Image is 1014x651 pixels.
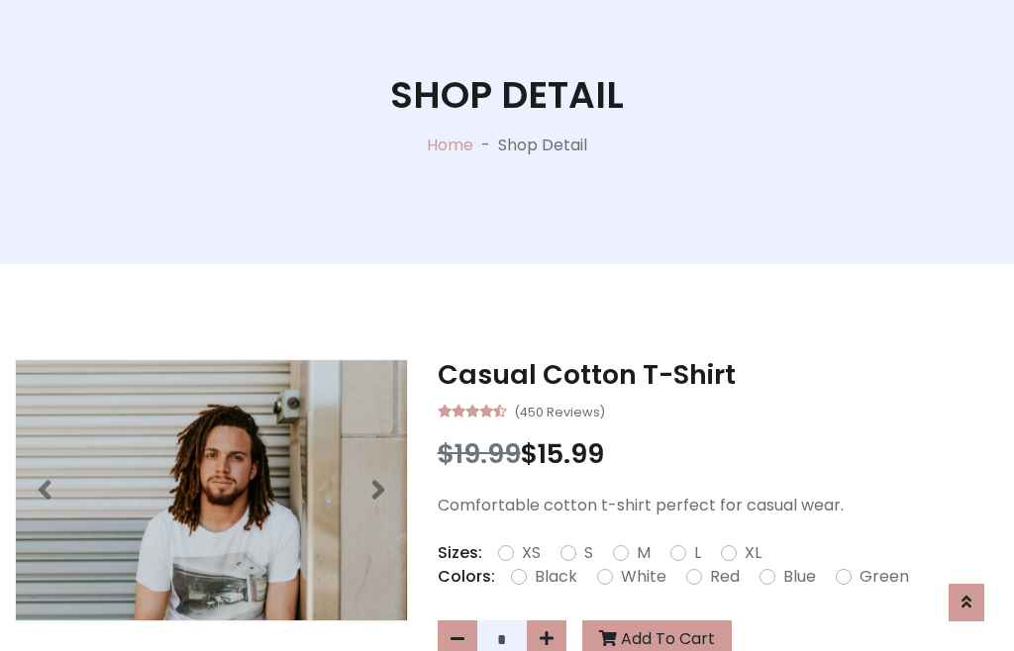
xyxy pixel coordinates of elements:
a: Home [427,134,473,156]
label: M [637,541,651,565]
label: Blue [783,565,816,589]
p: Colors: [438,565,495,589]
label: Green [860,565,909,589]
label: XS [522,541,541,565]
h3: $ [438,438,999,470]
label: Black [535,565,577,589]
img: Image [16,360,407,620]
h1: Shop Detail [390,73,624,118]
span: $19.99 [438,435,521,472]
label: L [694,541,701,565]
h3: Casual Cotton T-Shirt [438,359,999,391]
label: White [621,565,666,589]
span: 15.99 [538,435,604,472]
label: S [584,541,593,565]
p: Sizes: [438,541,482,565]
p: Shop Detail [498,134,587,157]
small: (450 Reviews) [514,399,605,422]
label: Red [710,565,740,589]
p: - [473,134,498,157]
p: Comfortable cotton t-shirt perfect for casual wear. [438,494,999,517]
label: XL [745,541,761,565]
